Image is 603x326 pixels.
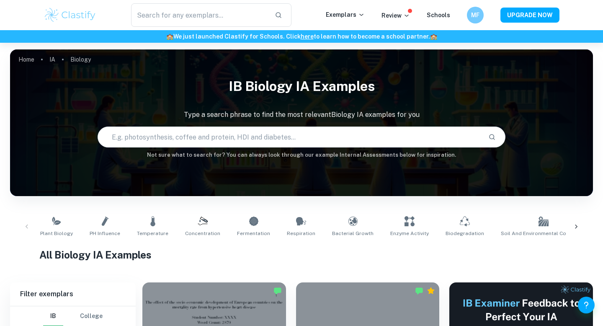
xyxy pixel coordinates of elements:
span: 🏫 [430,33,437,40]
span: Bacterial Growth [332,230,374,237]
span: Biodegradation [446,230,484,237]
a: here [301,33,314,40]
span: Respiration [287,230,315,237]
span: Soil and Environmental Conditions [501,230,586,237]
p: Exemplars [326,10,365,19]
button: Search [485,130,499,144]
h6: Not sure what to search for? You can always look through our example Internal Assessments below f... [10,151,593,159]
p: Biology [70,55,91,64]
img: Clastify logo [44,7,97,23]
span: pH Influence [90,230,120,237]
p: Review [381,11,410,20]
a: Schools [427,12,450,18]
h6: MF [471,10,480,20]
span: Temperature [137,230,168,237]
div: Premium [427,287,435,295]
input: E.g. photosynthesis, coffee and protein, HDI and diabetes... [98,125,482,149]
button: MF [467,7,484,23]
span: 🏫 [166,33,173,40]
span: Fermentation [237,230,270,237]
button: Help and Feedback [578,297,595,313]
span: Concentration [185,230,220,237]
input: Search for any exemplars... [131,3,268,27]
h6: We just launched Clastify for Schools. Click to learn how to become a school partner. [2,32,601,41]
a: Home [18,54,34,65]
h1: IB Biology IA examples [10,73,593,100]
span: Plant Biology [40,230,73,237]
a: IA [49,54,55,65]
p: Type a search phrase to find the most relevant Biology IA examples for you [10,110,593,120]
img: Marked [415,287,423,295]
h1: All Biology IA Examples [39,247,564,262]
h6: Filter exemplars [10,282,136,306]
span: Enzyme Activity [390,230,429,237]
img: Marked [273,287,282,295]
button: UPGRADE NOW [500,8,559,23]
